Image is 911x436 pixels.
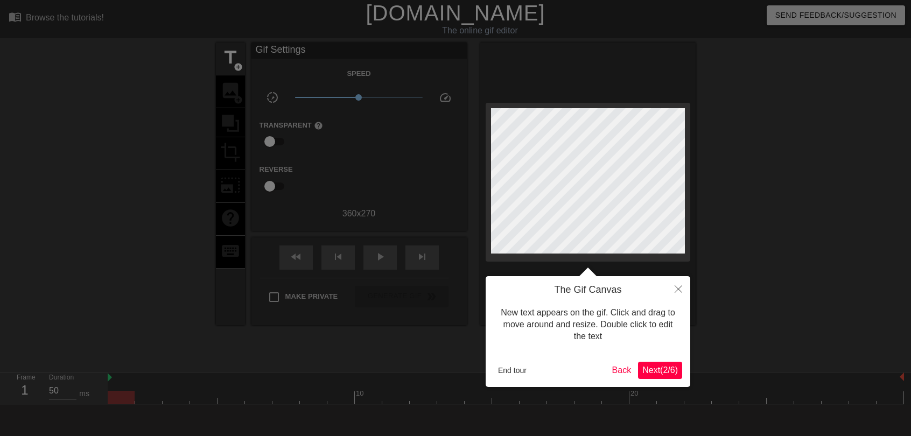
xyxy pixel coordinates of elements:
div: New text appears on the gif. Click and drag to move around and resize. Double click to edit the text [494,296,682,354]
button: End tour [494,362,531,378]
h4: The Gif Canvas [494,284,682,296]
span: Next ( 2 / 6 ) [642,365,678,375]
button: Next [638,362,682,379]
button: Back [608,362,636,379]
button: Close [667,276,690,301]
